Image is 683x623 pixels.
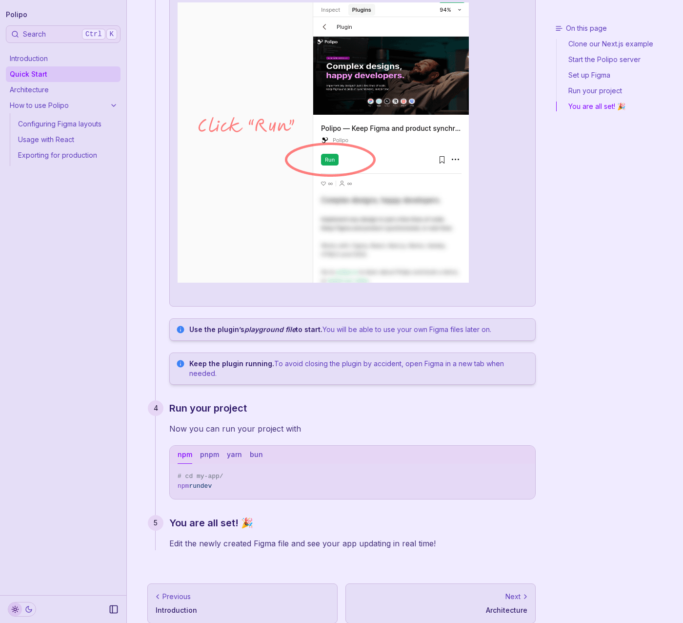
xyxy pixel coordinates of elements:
span: npm [178,482,189,490]
a: Architecture [6,82,121,98]
button: SearchCtrlK [6,25,121,43]
button: bun [250,446,263,464]
a: Run your project [169,400,247,416]
a: Set up Figma [557,67,679,83]
p: Introduction [156,605,329,615]
h3: On this page [555,23,679,33]
span: dev [201,482,212,490]
a: Quick Start [6,66,121,82]
a: Usage with React [14,132,121,147]
button: npm [178,446,192,464]
p: You will be able to use your own Figma files later on. [189,325,529,334]
a: Clone our Next.js example [557,39,679,52]
p: Previous [162,592,191,602]
p: To avoid closing the plugin by accident, open Figma in a new tab when needed. [189,359,529,378]
a: Start the Polipo server [557,52,679,67]
kbd: K [106,29,117,40]
strong: Use the plugin’s to start. [189,325,322,333]
span: run [189,482,200,490]
a: Introduction [6,51,121,66]
a: How to use Polipo [6,98,121,113]
button: yarn [227,446,242,464]
a: Configuring Figma layouts [14,116,121,132]
p: Now you can run your project with [169,422,536,436]
a: You are all set! 🎉 [169,515,253,531]
button: pnpm [200,446,219,464]
span: # cd my-app/ [178,473,223,480]
a: Exporting for production [14,147,121,163]
a: Run your project [557,83,679,99]
kbd: Ctrl [82,29,105,40]
a: You are all set! 🎉 [557,99,679,111]
p: Edit the newly created Figma file and see your app updating in real time! [169,537,536,550]
button: Collapse Sidebar [106,602,121,617]
strong: Keep the plugin running. [189,359,274,368]
img: In the right sidebar, click on "Run" [178,2,469,283]
a: Polipo [6,8,27,21]
em: playground file [244,325,296,333]
p: Next [505,592,521,602]
button: Toggle Theme [8,602,36,617]
p: Architecture [354,605,527,615]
